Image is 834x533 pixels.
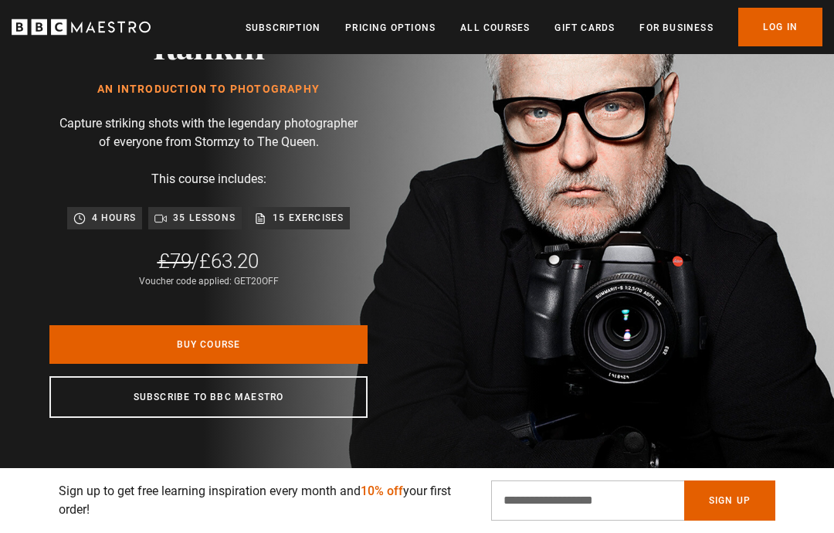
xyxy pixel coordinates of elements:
span: £79 [158,250,192,273]
p: 35 lessons [173,210,236,226]
p: Sign up to get free learning inspiration every month and your first order! [59,482,473,519]
nav: Primary [246,8,822,46]
button: Sign Up [684,480,775,521]
a: Subscribe to BBC Maestro [49,376,368,418]
h2: Rankin [97,25,320,65]
a: Gift Cards [554,20,615,36]
a: Pricing Options [345,20,436,36]
a: Buy Course [49,325,368,364]
p: Capture striking shots with the legendary photographer of everyone from Stormzy to The Queen. [54,114,363,151]
p: This course includes: [151,170,266,188]
div: / [158,248,259,274]
svg: BBC Maestro [12,15,151,39]
a: For business [639,20,713,36]
a: All Courses [460,20,530,36]
p: 15 exercises [273,210,344,226]
span: £63.20 [199,250,259,273]
span: 10% off [361,484,403,498]
a: Subscription [246,20,320,36]
p: 4 hours [92,210,136,226]
h1: An Introduction to Photography [97,83,320,96]
div: Voucher code applied: GET20OFF [139,274,279,288]
a: Log In [738,8,822,46]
